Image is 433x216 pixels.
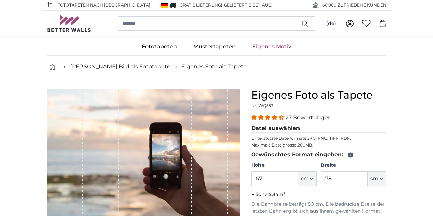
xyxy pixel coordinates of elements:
[251,136,386,141] p: Unterstützte Dateiformate JPG, PNG, TIFF, PDF.
[321,17,342,30] button: (de)
[70,63,170,71] a: [PERSON_NAME] Bild als Fototapete
[251,89,386,101] h1: Eigenes Foto als Tapete
[185,38,244,55] a: Mustertapeten
[161,3,168,8] img: Deutschland
[251,103,273,108] span: Nr. WQ553
[222,2,272,8] span: -
[244,38,300,55] a: Eigenes Motiv
[321,162,386,169] label: Breite
[181,63,247,71] a: Eigenes Foto als Tapete
[251,151,386,159] legend: Gewünschtes Format eingeben:
[47,15,91,32] img: Betterwalls
[251,191,386,198] p: Fläche:
[57,2,150,8] span: Fototapeten nach [GEOGRAPHIC_DATA]
[47,56,386,78] nav: breadcrumbs
[368,171,386,186] button: cm
[370,175,378,182] span: cm
[251,114,285,121] span: 4.41 stars
[251,162,317,169] label: Höhe
[298,171,317,186] button: cm
[180,2,222,8] span: GRATIS Lieferung!
[285,114,332,121] span: 27 Bewertungen
[251,201,386,215] p: Die Bahnbreite beträgt 50 cm. Die bedruckte Breite der letzten Bahn ergibt sich aus Ihrem gewählt...
[251,124,386,133] legend: Datei auswählen
[269,191,285,198] span: 5.34m²
[133,38,185,55] a: Fototapeten
[224,2,272,8] span: Geliefert bis 21. Aug.
[301,175,309,182] span: cm
[322,2,386,8] span: 60'000 ZUFRIEDENE KUNDEN
[251,142,386,148] p: Maximale Dateigrösse 200MB.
